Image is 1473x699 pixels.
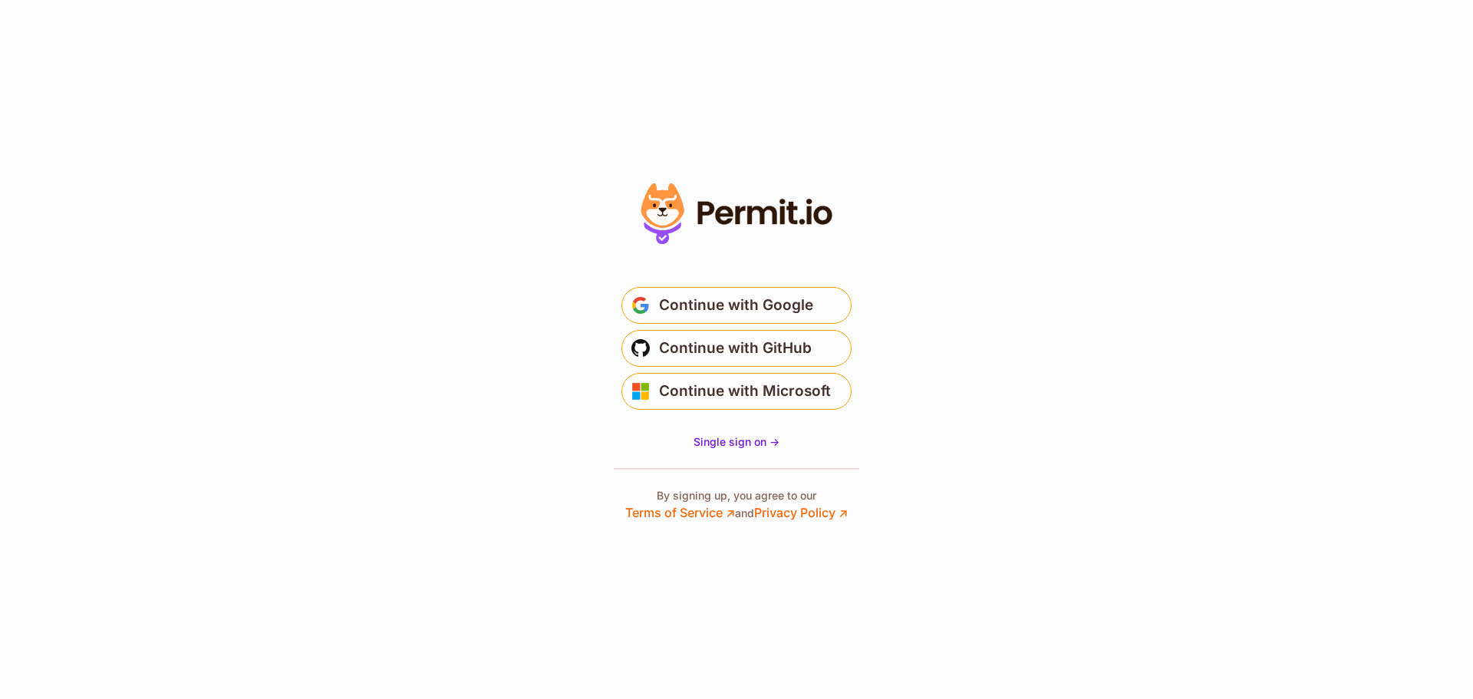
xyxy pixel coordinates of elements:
button: Continue with Microsoft [621,373,852,410]
span: Continue with Google [659,293,813,318]
span: Single sign on -> [694,435,779,448]
button: Continue with GitHub [621,330,852,367]
span: Continue with GitHub [659,336,812,361]
button: Continue with Google [621,287,852,324]
span: Continue with Microsoft [659,379,831,404]
a: Terms of Service ↗ [625,505,735,520]
a: Privacy Policy ↗ [754,505,848,520]
p: By signing up, you agree to our and [625,488,848,522]
a: Single sign on -> [694,434,779,450]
